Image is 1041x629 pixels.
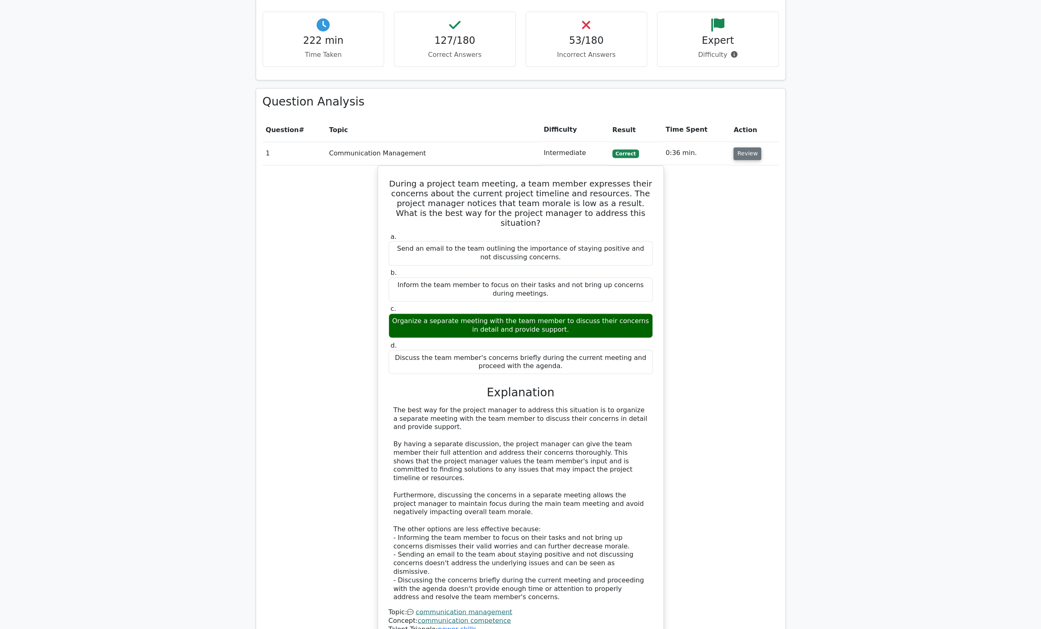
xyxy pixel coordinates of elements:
[263,95,779,109] h3: Question Analysis
[389,616,653,625] div: Concept:
[533,35,641,47] h4: 53/180
[662,142,730,165] td: 0:36 min.
[540,142,609,165] td: Intermediate
[664,35,772,47] h4: Expert
[389,241,653,265] div: Send an email to the team outlining the importance of staying positive and not discussing concerns.
[662,118,730,142] th: Time Spent
[263,142,326,165] td: 1
[393,406,648,601] div: The best way for the project manager to address this situation is to organize a separate meeting ...
[391,269,397,276] span: b.
[418,616,511,624] a: communication competence
[266,126,299,134] span: Question
[270,35,378,47] h4: 222 min
[730,118,778,142] th: Action
[393,385,648,399] h3: Explanation
[540,118,609,142] th: Difficulty
[416,608,512,616] a: communication management
[391,341,397,349] span: d.
[391,233,397,240] span: a.
[401,50,509,60] p: Correct Answers
[270,50,378,60] p: Time Taken
[389,277,653,302] div: Inform the team member to focus on their tasks and not bring up concerns during meetings.
[401,35,509,47] h4: 127/180
[609,118,662,142] th: Result
[612,149,639,157] span: Correct
[389,313,653,338] div: Organize a separate meeting with the team member to discuss their concerns in detail and provide ...
[389,350,653,374] div: Discuss the team member's concerns briefly during the current meeting and proceed with the agenda.
[326,118,541,142] th: Topic
[533,50,641,60] p: Incorrect Answers
[664,50,772,60] p: Difficulty
[263,118,326,142] th: #
[326,142,541,165] td: Communication Management
[733,147,761,160] button: Review
[388,179,654,228] h5: During a project team meeting, a team member expresses their concerns about the current project t...
[389,608,653,616] div: Topic:
[391,305,396,312] span: c.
